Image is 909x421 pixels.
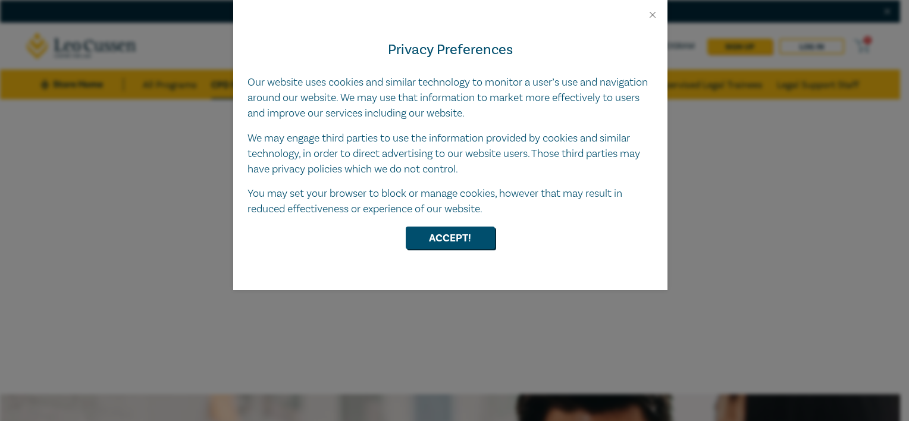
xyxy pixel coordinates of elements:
p: Our website uses cookies and similar technology to monitor a user’s use and navigation around our... [247,75,653,121]
button: Close [647,10,658,20]
h4: Privacy Preferences [247,39,653,61]
button: Accept! [406,227,495,249]
p: We may engage third parties to use the information provided by cookies and similar technology, in... [247,131,653,177]
p: You may set your browser to block or manage cookies, however that may result in reduced effective... [247,186,653,217]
